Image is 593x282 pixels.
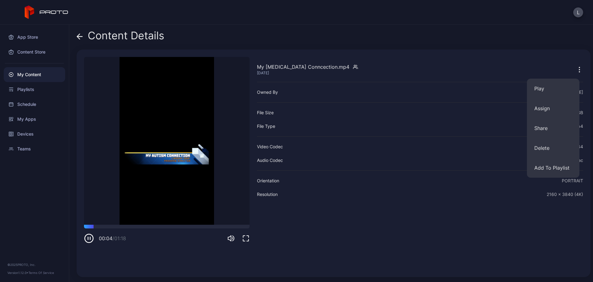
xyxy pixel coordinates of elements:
span: / 01:18 [112,235,126,241]
a: Playlists [4,82,65,97]
div: Resolution [257,191,278,198]
button: Assign [527,98,579,118]
a: Content Store [4,45,65,59]
div: Video Codec [257,143,283,150]
div: File Size [257,109,274,116]
video: Sorry, your browser doesn‘t support embedded videos [84,57,250,225]
div: My [MEDICAL_DATA] Conncection.mp4 [257,63,349,71]
button: Share [527,118,579,138]
button: Play [527,79,579,98]
a: Terms Of Service [28,271,54,275]
a: Schedule [4,97,65,112]
div: PORTRAIT [562,177,583,184]
a: My Content [4,67,65,82]
a: Teams [4,141,65,156]
span: Version 1.12.0 • [7,271,28,275]
div: © 2025 PROTO, Inc. [7,262,61,267]
div: 2160 x 3840 (4K) [547,191,583,198]
div: Owned By [257,89,278,96]
div: File Type [257,123,275,130]
div: Orientation [257,177,279,184]
div: aac [576,157,583,164]
button: Add To Playlist [527,158,579,178]
div: [DATE] [257,71,349,76]
a: App Store [4,30,65,45]
a: My Apps [4,112,65,127]
div: Content Details [77,30,164,45]
button: L [573,7,583,17]
div: 00:04 [99,235,126,242]
button: Delete [527,138,579,158]
a: Devices [4,127,65,141]
div: Audio Codec [257,157,283,164]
